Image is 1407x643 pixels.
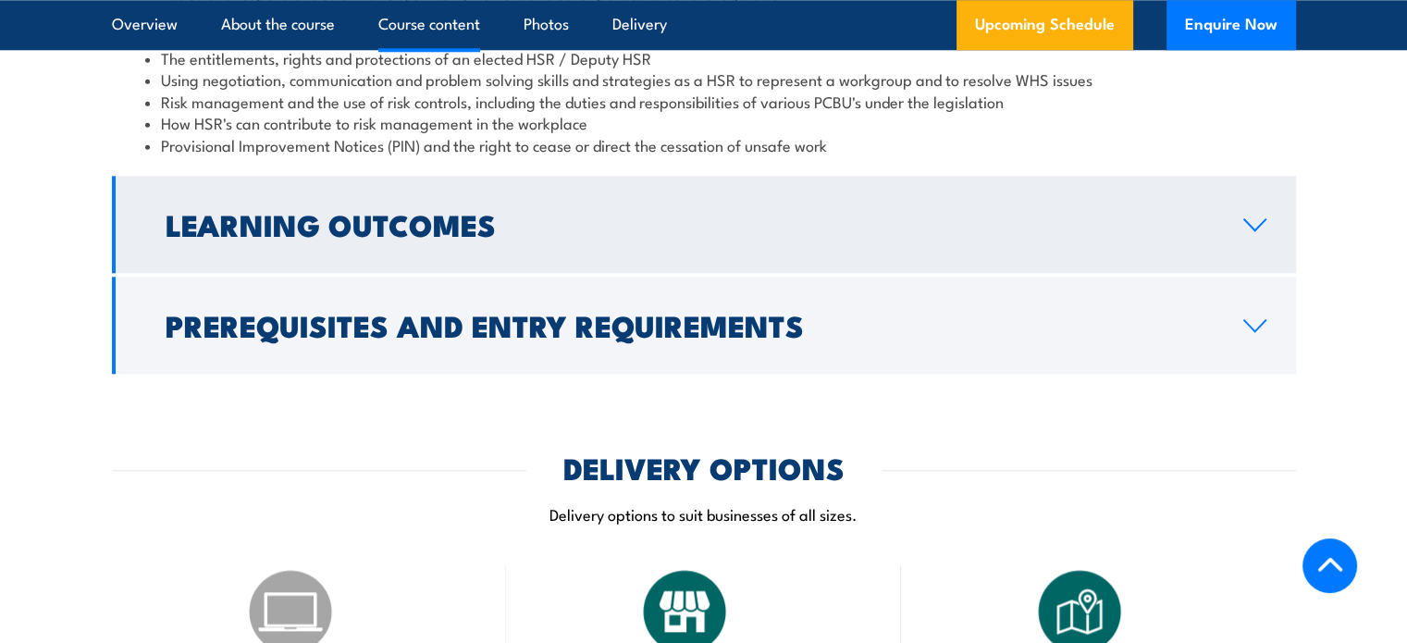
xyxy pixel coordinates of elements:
li: Risk management and the use of risk controls, including the duties and responsibilities of variou... [145,91,1263,112]
h2: DELIVERY OPTIONS [563,454,845,480]
h2: Prerequisites and Entry Requirements [166,312,1214,338]
h2: Learning Outcomes [166,211,1214,237]
li: Provisional Improvement Notices (PIN) and the right to cease or direct the cessation of unsafe work [145,134,1263,155]
li: How HSR's can contribute to risk management in the workplace [145,112,1263,133]
a: Prerequisites and Entry Requirements [112,277,1296,374]
li: The entitlements, rights and protections of an elected HSR / Deputy HSR [145,47,1263,68]
li: Using negotiation, communication and problem solving skills and strategies as a HSR to represent ... [145,68,1263,90]
a: Learning Outcomes [112,176,1296,273]
p: Delivery options to suit businesses of all sizes. [112,503,1296,525]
